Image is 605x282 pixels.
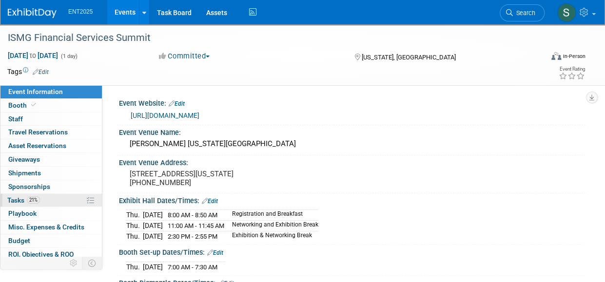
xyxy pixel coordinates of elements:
[202,198,218,205] a: Edit
[8,142,66,150] span: Asset Reservations
[501,51,585,65] div: Event Format
[4,29,536,47] div: ISMG Financial Services Summit
[119,193,585,206] div: Exhibit Hall Dates/Times:
[563,53,585,60] div: In-Person
[126,231,143,241] td: Thu.
[143,262,163,272] td: [DATE]
[0,248,102,261] a: ROI, Objectives & ROO
[126,221,143,231] td: Thu.
[126,136,578,151] div: [PERSON_NAME] [US_STATE][GEOGRAPHIC_DATA]
[119,96,585,109] div: Event Website:
[168,222,224,229] span: 11:00 AM - 11:45 AM
[500,4,545,21] a: Search
[0,126,102,139] a: Travel Reservations
[8,88,63,95] span: Event Information
[119,245,585,258] div: Booth Set-up Dates/Times:
[7,67,49,76] td: Tags
[0,194,102,207] a: Tasks21%
[0,234,102,247] a: Budget
[143,210,163,221] td: [DATE]
[8,101,38,109] span: Booth
[143,231,163,241] td: [DATE]
[0,180,102,193] a: Sponsorships
[126,210,143,221] td: Thu.
[513,9,535,17] span: Search
[8,155,40,163] span: Giveaways
[143,221,163,231] td: [DATE]
[207,249,223,256] a: Edit
[551,52,561,60] img: Format-Inperson.png
[0,113,102,126] a: Staff
[557,3,576,22] img: Stephanie Silva
[33,69,49,75] a: Edit
[0,167,102,180] a: Shipments
[126,262,143,272] td: Thu.
[8,183,50,190] span: Sponsorships
[0,85,102,98] a: Event Information
[361,54,455,61] span: [US_STATE], [GEOGRAPHIC_DATA]
[168,211,217,219] span: 8:00 AM - 8:50 AM
[0,207,102,220] a: Playbook
[8,250,74,258] span: ROI, Objectives & ROO
[0,139,102,152] a: Asset Reservations
[8,169,41,177] span: Shipments
[27,196,40,204] span: 21%
[0,221,102,234] a: Misc. Expenses & Credits
[226,221,318,231] td: Networking and Exhibition Break
[226,231,318,241] td: Exhibition & Networking Break
[119,125,585,137] div: Event Venue Name:
[169,100,185,107] a: Edit
[68,8,93,15] span: ENT2025
[7,196,40,204] span: Tasks
[60,53,78,59] span: (1 day)
[8,209,37,217] span: Playbook
[7,51,59,60] span: [DATE] [DATE]
[8,223,84,231] span: Misc. Expenses & Credits
[130,169,303,187] pre: [STREET_ADDRESS][US_STATE] [PHONE_NUMBER]
[0,153,102,166] a: Giveaways
[28,52,38,59] span: to
[65,257,82,269] td: Personalize Event Tab Strip
[0,99,102,112] a: Booth
[131,112,199,119] a: [URL][DOMAIN_NAME]
[8,8,57,18] img: ExhibitDay
[8,115,23,123] span: Staff
[559,67,585,72] div: Event Rating
[156,51,214,61] button: Committed
[119,155,585,168] div: Event Venue Address:
[8,128,68,136] span: Travel Reservations
[8,237,30,244] span: Budget
[82,257,102,269] td: Toggle Event Tabs
[168,233,217,240] span: 2:30 PM - 2:55 PM
[226,210,318,221] td: Registration and Breakfast
[168,263,217,271] span: 7:00 AM - 7:30 AM
[31,102,36,108] i: Booth reservation complete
